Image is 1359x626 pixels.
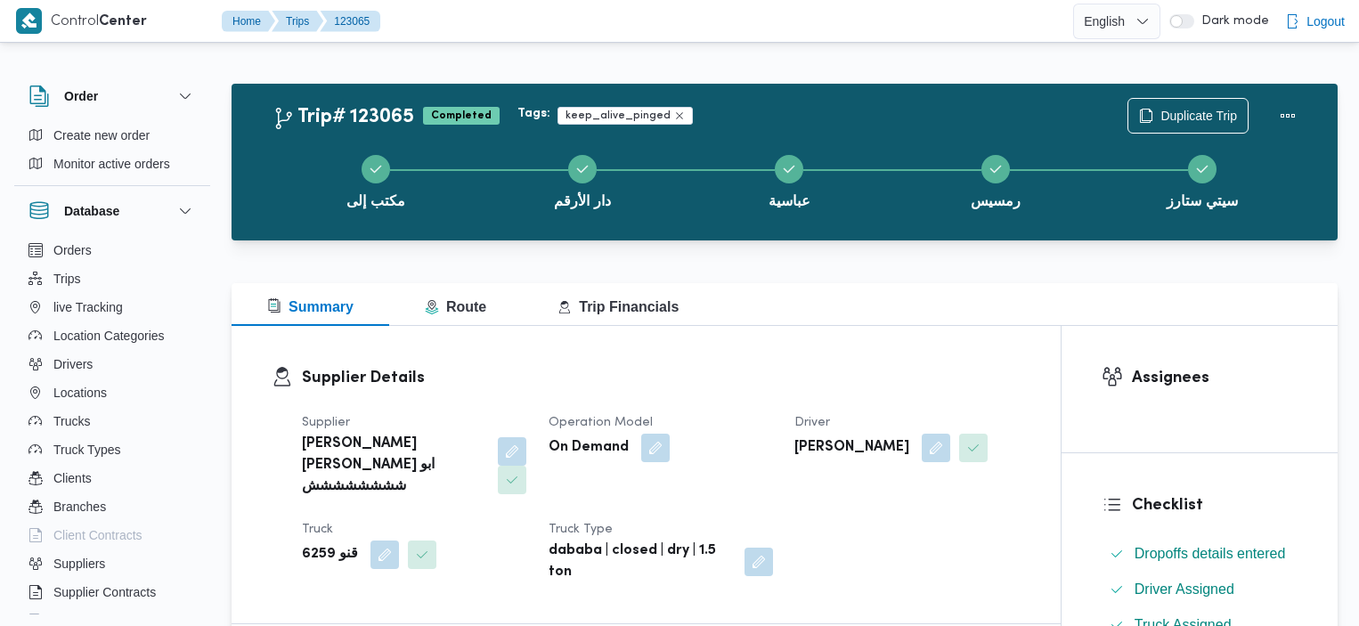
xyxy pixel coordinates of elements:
span: Branches [53,496,106,517]
span: Driver [794,417,830,428]
span: Summary [267,299,354,314]
h3: Supplier Details [302,366,1021,390]
b: Tags: [517,107,550,121]
button: Locations [21,378,203,407]
div: Order [14,121,210,185]
span: عباسية [769,191,810,212]
button: Logout [1278,4,1352,39]
svg: Step 4 is complete [989,162,1003,176]
button: Truck Types [21,435,203,464]
button: Trucks [21,407,203,435]
button: 123065 [320,11,380,32]
span: Completed [423,107,500,125]
h3: Database [64,200,119,222]
button: Location Categories [21,321,203,350]
span: Dark mode [1194,14,1269,28]
button: Trips [21,264,203,293]
button: عباسية [686,134,892,226]
button: Suppliers [21,549,203,578]
span: Supplier Contracts [53,581,156,603]
button: Supplier Contracts [21,578,203,606]
span: keep_alive_pinged [557,107,693,125]
button: Duplicate Trip [1127,98,1249,134]
button: Branches [21,492,203,521]
b: قنو 6259 [302,544,358,565]
button: Order [28,85,196,107]
button: Drivers [21,350,203,378]
b: dababa | closed | dry | 1.5 ton [549,541,733,583]
button: Dropoffs details entered [1103,540,1298,568]
h3: Assignees [1132,366,1298,390]
svg: Step 3 is complete [782,162,796,176]
button: Orders [21,236,203,264]
button: Database [28,200,196,222]
b: Center [99,15,147,28]
button: Remove trip tag [674,110,685,121]
b: [PERSON_NAME] [794,437,909,459]
button: Trips [272,11,323,32]
span: Locations [53,382,107,403]
span: Drivers [53,354,93,375]
span: Clients [53,467,92,489]
div: Database [14,236,210,622]
img: X8yXhbKr1z7QwAAAABJRU5ErkJggg== [16,8,42,34]
button: live Tracking [21,293,203,321]
button: Actions [1270,98,1306,134]
span: دار الأرقم [554,191,610,212]
span: Truck Types [53,439,120,460]
span: Location Categories [53,325,165,346]
span: Trips [53,268,81,289]
span: Operation Model [549,417,653,428]
button: Create new order [21,121,203,150]
iframe: chat widget [18,555,75,608]
span: رمسيس [971,191,1021,212]
h3: Order [64,85,98,107]
span: live Tracking [53,297,123,318]
button: Client Contracts [21,521,203,549]
span: Driver Assigned [1135,579,1234,600]
b: Completed [431,110,492,121]
span: Duplicate Trip [1160,105,1237,126]
button: رمسيس [892,134,1099,226]
button: مكتب إلى [273,134,479,226]
span: سيتي ستارز [1167,191,1237,212]
svg: Step 1 is complete [369,162,383,176]
span: Client Contracts [53,524,142,546]
b: On Demand [549,437,629,459]
span: Trucks [53,411,90,432]
span: Dropoffs details entered [1135,543,1286,565]
button: Monitor active orders [21,150,203,178]
h3: Checklist [1132,493,1298,517]
button: سيتي ستارز [1099,134,1306,226]
span: مكتب إلى [346,191,404,212]
span: Create new order [53,125,150,146]
span: Dropoffs details entered [1135,546,1286,561]
span: Logout [1306,11,1345,32]
button: Home [222,11,275,32]
b: [PERSON_NAME] [PERSON_NAME] ابو شششششششش [302,434,485,498]
button: Clients [21,464,203,492]
button: Driver Assigned [1103,575,1298,604]
span: Monitor active orders [53,153,170,175]
span: Truck [302,524,333,535]
h2: Trip# 123065 [273,106,414,129]
span: Suppliers [53,553,105,574]
span: Truck Type [549,524,613,535]
button: دار الأرقم [479,134,686,226]
span: Route [425,299,486,314]
span: Orders [53,240,92,261]
span: Driver Assigned [1135,581,1234,597]
svg: Step 5 is complete [1195,162,1209,176]
span: keep_alive_pinged [566,108,671,124]
span: Supplier [302,417,350,428]
span: Trip Financials [557,299,679,314]
svg: Step 2 is complete [575,162,590,176]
